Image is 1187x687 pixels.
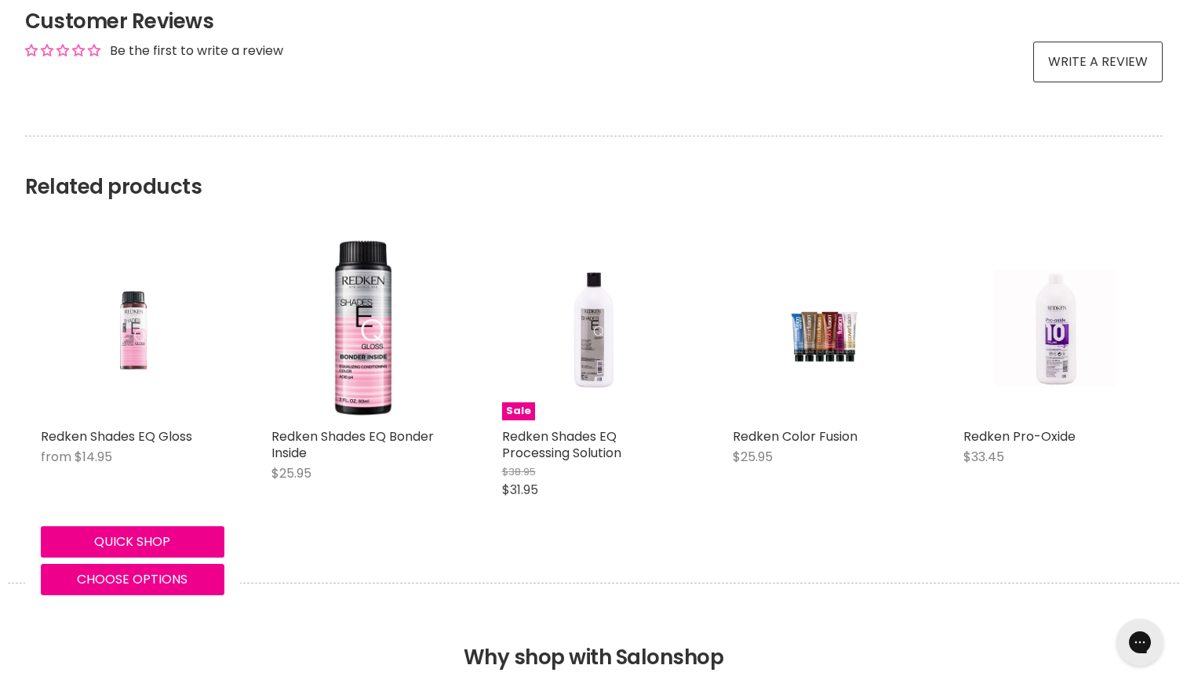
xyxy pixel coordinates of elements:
a: Redken Shades EQ Gloss [41,237,224,420]
button: Choose options [41,564,224,595]
img: Redken Shades EQ Gloss [71,237,194,420]
img: Redken Pro-Oxide [994,237,1116,420]
span: $25.95 [271,464,311,482]
span: $31.95 [502,481,538,499]
span: $14.95 [75,448,112,466]
span: $38.95 [502,464,536,479]
a: Redken Shades EQ Processing Solution Sale [502,237,686,420]
span: from [41,448,71,466]
span: Sale [502,402,535,420]
a: Redken Shades EQ Bonder Inside [271,427,434,462]
a: Redken Shades EQ Gloss [41,427,192,445]
button: Quick shop [41,526,224,558]
div: Average rating is 0.00 stars [25,42,100,60]
a: Redken Pro-Oxide [963,427,1076,445]
a: Redken Color Fusion [733,427,857,445]
h2: Customer Reviews [25,7,1163,35]
iframe: Gorgias live chat messenger [1109,613,1171,671]
h2: Related products [25,136,1163,199]
a: Redken Shades EQ Processing Solution [502,427,621,462]
span: $25.95 [733,448,773,466]
img: Redken Shades EQ Processing Solution [533,237,655,420]
span: Choose options [77,570,188,588]
a: Write a review [1033,42,1163,82]
a: Redken Color Fusion [733,237,916,420]
img: Redken Color Fusion [763,237,885,420]
img: Redken Shades EQ Bonder Inside [271,237,455,420]
div: Be the first to write a review [110,42,283,60]
span: $33.45 [963,448,1004,466]
a: Redken Pro-Oxide Redken Pro-Oxide [963,237,1147,420]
